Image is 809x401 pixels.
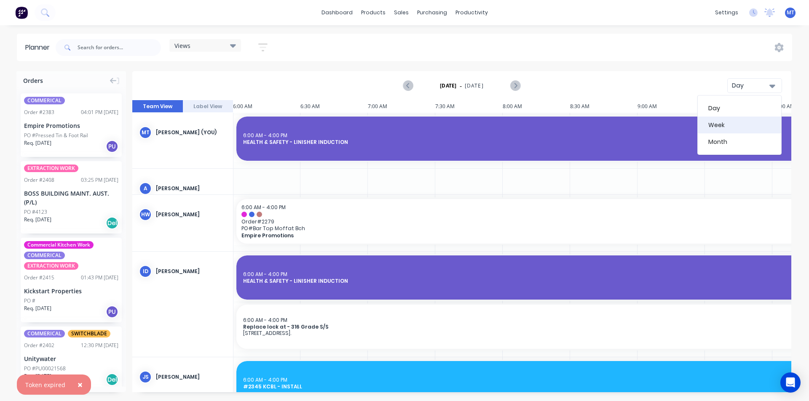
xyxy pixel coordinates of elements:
[390,6,413,19] div: sales
[510,80,520,91] button: Next page
[24,189,118,207] div: BOSS BUILDING MAINT. AUST. (P/L)
[24,330,65,337] span: COMMERICAL
[106,305,118,318] div: PU
[451,6,492,19] div: productivity
[24,262,78,270] span: EXTRACTION WORK
[81,342,118,349] div: 12:30 PM [DATE]
[404,80,413,91] button: Previous page
[156,373,226,381] div: [PERSON_NAME]
[465,82,484,90] span: [DATE]
[300,100,368,113] div: 6:30 AM
[23,76,43,85] span: Orders
[732,81,771,90] div: Day
[78,39,161,56] input: Search for orders...
[440,82,457,90] strong: [DATE]
[24,176,54,184] div: Order # 2408
[156,268,226,275] div: [PERSON_NAME]
[24,208,47,216] div: PO #4123
[25,380,65,389] div: Token expired
[69,374,91,395] button: Close
[698,117,781,133] div: Week
[132,100,183,113] button: Team View
[106,217,118,229] div: Del
[78,379,83,390] span: ×
[156,185,226,192] div: [PERSON_NAME]
[139,182,152,195] div: A
[139,265,152,278] div: ID
[698,133,781,150] div: Month
[106,140,118,153] div: PU
[68,330,110,337] span: SWITCHBLADE
[24,165,78,172] span: EXTRACTION WORK
[183,100,233,113] button: Label View
[711,6,742,19] div: settings
[357,6,390,19] div: products
[24,252,65,259] span: COMMERICAL
[243,316,287,324] span: 6:00 AM - 4:00 PM
[139,371,152,383] div: JS
[317,6,357,19] a: dashboard
[241,204,286,211] span: 6:00 AM - 4:00 PM
[638,100,705,113] div: 9:00 AM
[243,376,287,383] span: 6:00 AM - 4:00 PM
[727,78,782,93] button: Day
[24,365,66,372] div: PO #PU00021568
[81,109,118,116] div: 04:01 PM [DATE]
[24,97,65,104] span: COMMERICAL
[24,274,54,281] div: Order # 2415
[24,342,54,349] div: Order # 2402
[570,100,638,113] div: 8:30 AM
[503,100,570,113] div: 8:00 AM
[24,241,94,249] span: Commercial Kitchen Work
[24,139,51,147] span: Req. [DATE]
[106,373,118,386] div: Del
[24,216,51,223] span: Req. [DATE]
[139,208,152,221] div: HW
[24,297,35,305] div: PO #
[156,129,226,136] div: [PERSON_NAME] (You)
[780,372,801,393] div: Open Intercom Messenger
[24,372,51,380] span: Req. [DATE]
[24,287,118,295] div: Kickstart Properties
[460,81,462,91] span: -
[81,176,118,184] div: 03:25 PM [DATE]
[139,126,152,139] div: mt
[25,42,54,53] div: Planner
[174,41,190,50] span: Views
[24,132,88,139] div: PO #Pressed Tin & Foot Rail
[24,109,54,116] div: Order # 2383
[81,274,118,281] div: 01:43 PM [DATE]
[413,6,451,19] div: purchasing
[435,100,503,113] div: 7:30 AM
[243,132,287,139] span: 6:00 AM - 4:00 PM
[24,354,118,363] div: Unitywater
[368,100,435,113] div: 7:00 AM
[156,211,226,218] div: [PERSON_NAME]
[24,121,118,130] div: Empire Promotions
[15,6,28,19] img: Factory
[24,305,51,312] span: Req. [DATE]
[787,9,794,16] span: MT
[243,271,287,278] span: 6:00 AM - 4:00 PM
[233,100,300,113] div: 6:00 AM
[698,100,781,117] div: Day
